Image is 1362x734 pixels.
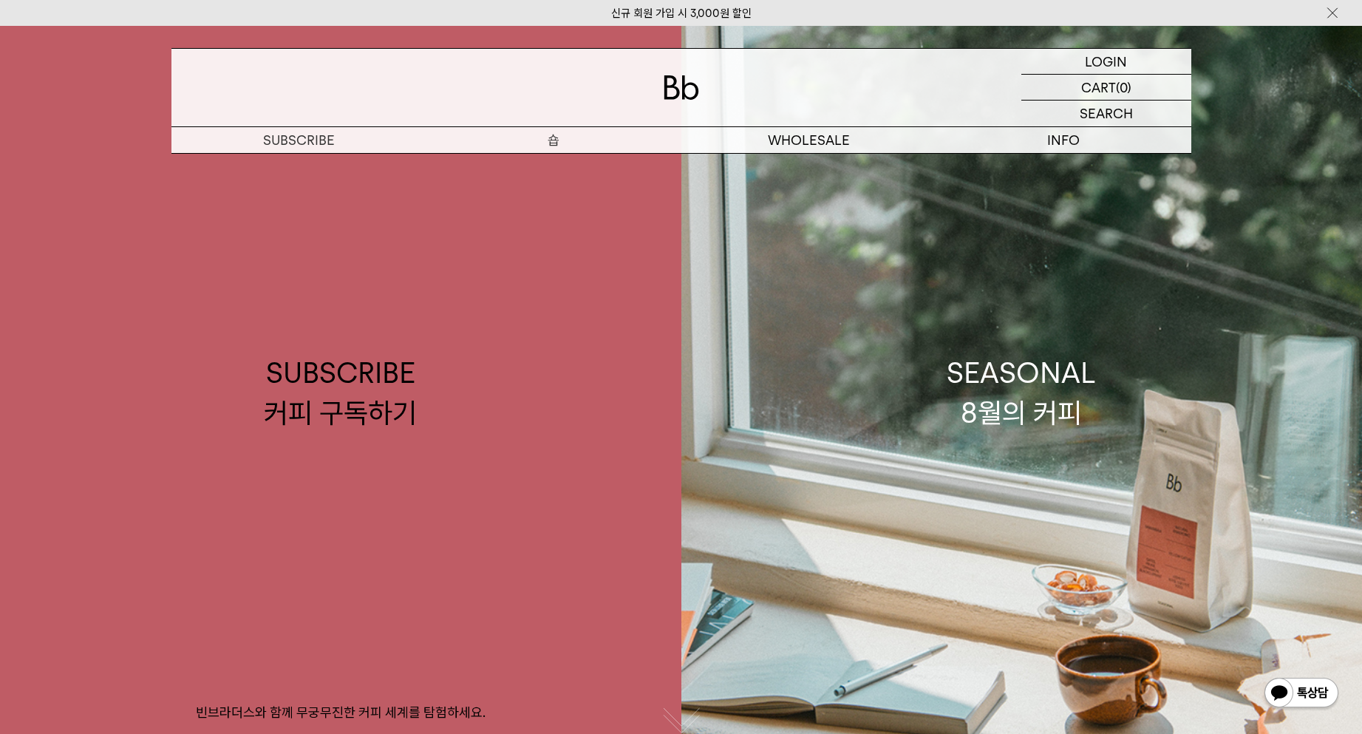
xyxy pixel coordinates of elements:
p: WHOLESALE [681,127,936,153]
p: SEARCH [1080,101,1133,126]
img: 로고 [664,75,699,100]
a: LOGIN [1021,49,1191,75]
a: SUBSCRIBE [171,127,426,153]
img: 카카오톡 채널 1:1 채팅 버튼 [1263,676,1340,712]
p: (0) [1116,75,1131,100]
a: CART (0) [1021,75,1191,101]
div: SUBSCRIBE 커피 구독하기 [264,353,417,432]
a: 숍 [426,127,681,153]
div: SEASONAL 8월의 커피 [947,353,1096,432]
p: CART [1081,75,1116,100]
a: 신규 회원 가입 시 3,000원 할인 [611,7,752,20]
p: LOGIN [1085,49,1127,74]
p: INFO [936,127,1191,153]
